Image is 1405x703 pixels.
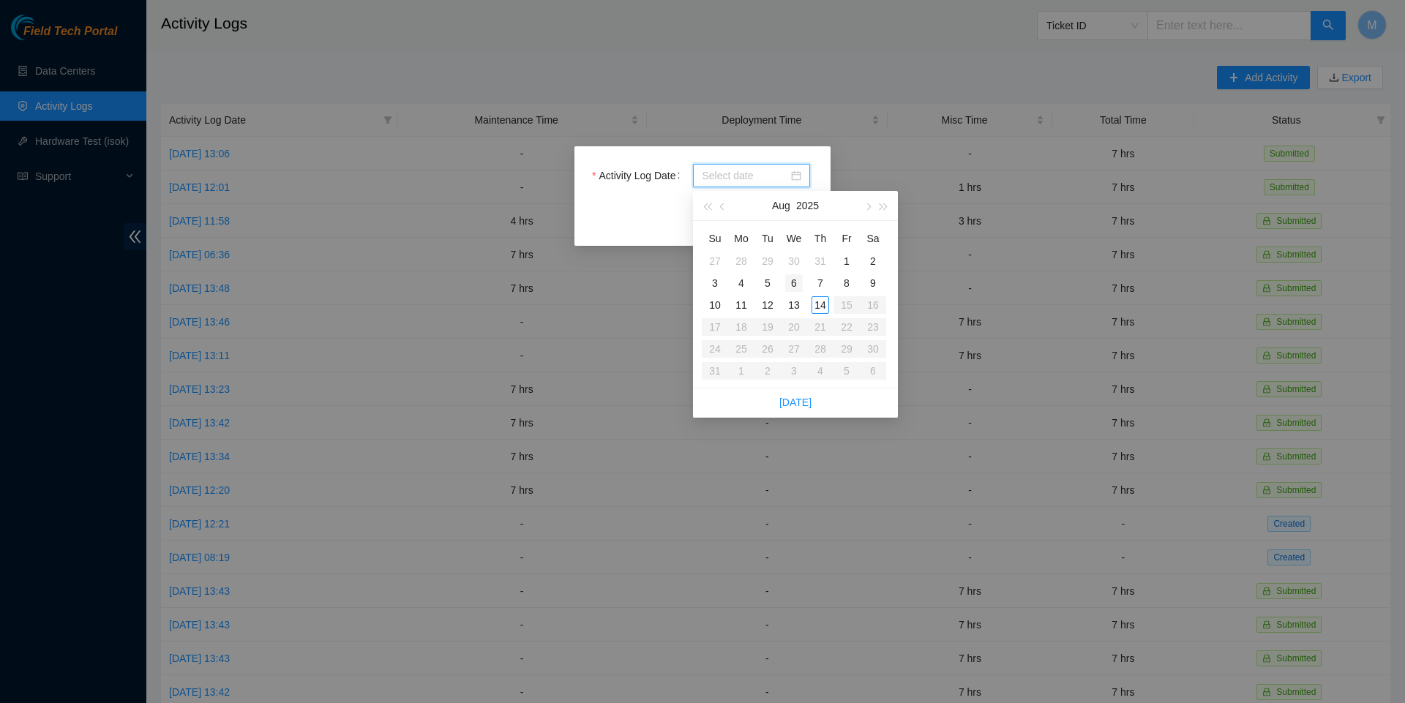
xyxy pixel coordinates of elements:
[706,274,724,292] div: 3
[754,272,781,294] td: 2025-08-05
[759,274,776,292] div: 5
[702,272,728,294] td: 2025-08-03
[728,227,754,250] th: Mo
[706,252,724,270] div: 27
[702,227,728,250] th: Su
[754,250,781,272] td: 2025-07-29
[864,274,882,292] div: 9
[796,191,819,220] button: 2025
[838,274,855,292] div: 8
[759,296,776,314] div: 12
[807,294,833,316] td: 2025-08-14
[833,250,860,272] td: 2025-08-01
[864,252,882,270] div: 2
[728,272,754,294] td: 2025-08-04
[728,294,754,316] td: 2025-08-11
[733,274,750,292] div: 4
[807,250,833,272] td: 2025-07-31
[779,396,812,408] a: [DATE]
[759,252,776,270] div: 29
[706,296,724,314] div: 10
[781,294,807,316] td: 2025-08-13
[781,272,807,294] td: 2025-08-06
[807,227,833,250] th: Th
[860,272,886,294] td: 2025-08-09
[785,296,803,314] div: 13
[781,250,807,272] td: 2025-07-30
[728,250,754,272] td: 2025-07-28
[785,252,803,270] div: 30
[702,168,788,184] input: Activity Log Date
[860,250,886,272] td: 2025-08-02
[833,272,860,294] td: 2025-08-08
[833,227,860,250] th: Fr
[772,191,790,220] button: Aug
[812,296,829,314] div: 14
[785,274,803,292] div: 6
[702,250,728,272] td: 2025-07-27
[702,294,728,316] td: 2025-08-10
[838,252,855,270] div: 1
[733,296,750,314] div: 11
[860,227,886,250] th: Sa
[812,252,829,270] div: 31
[754,227,781,250] th: Tu
[781,227,807,250] th: We
[812,274,829,292] div: 7
[733,252,750,270] div: 28
[807,272,833,294] td: 2025-08-07
[754,294,781,316] td: 2025-08-12
[592,164,686,187] label: Activity Log Date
